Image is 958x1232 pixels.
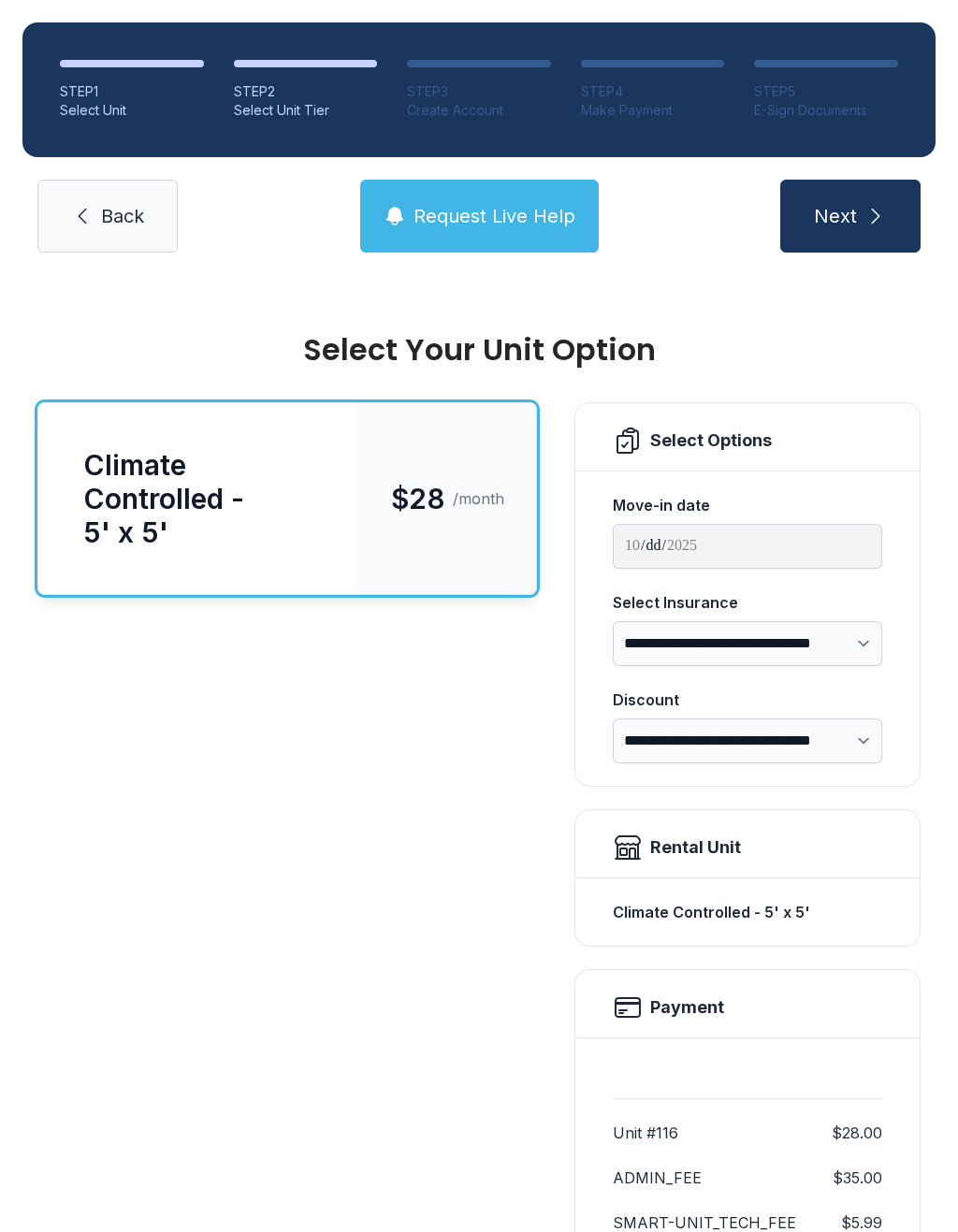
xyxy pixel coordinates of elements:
[754,101,898,120] div: E-Sign Documents
[613,524,882,569] input: Move-in date
[613,1167,702,1189] dt: ADMIN_FEE
[60,101,204,120] div: Select Unit
[407,101,551,120] div: Create Account
[754,82,898,101] div: STEP 5
[832,1122,882,1144] dd: $28.00
[650,994,724,1021] h2: Payment
[414,203,575,229] span: Request Live Help
[407,82,551,101] div: STEP 3
[650,834,741,861] div: Rental Unit
[613,688,882,711] div: Discount
[613,1122,678,1144] dt: Unit #116
[581,82,725,101] div: STEP 4
[234,82,378,101] div: STEP 2
[453,487,504,510] span: /month
[37,335,921,365] div: Select Your Unit Option
[581,101,725,120] div: Make Payment
[613,494,882,516] div: Move-in date
[613,591,882,614] div: Select Insurance
[83,448,313,549] div: Climate Controlled - 5' x 5'
[234,101,378,120] div: Select Unit Tier
[833,1167,882,1189] dd: $35.00
[101,203,144,229] span: Back
[613,621,882,666] select: Select Insurance
[814,203,857,229] span: Next
[613,893,882,931] div: Climate Controlled - 5' x 5'
[650,428,772,454] div: Select Options
[391,482,445,515] span: $28
[613,718,882,763] select: Discount
[60,82,204,101] div: STEP 1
